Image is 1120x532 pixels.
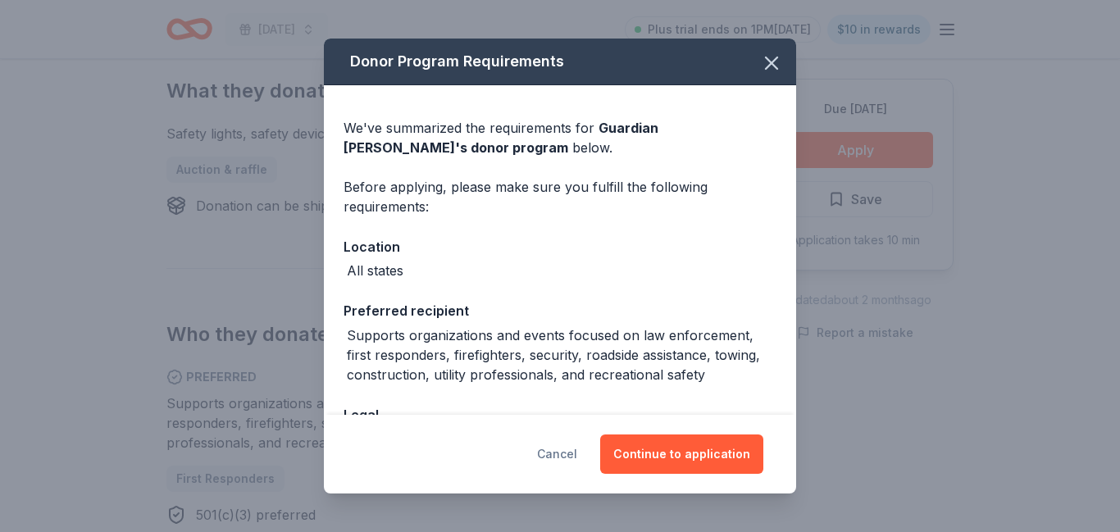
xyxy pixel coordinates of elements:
[537,434,577,474] button: Cancel
[344,236,776,257] div: Location
[347,261,403,280] div: All states
[344,118,776,157] div: We've summarized the requirements for below.
[347,325,776,384] div: Supports organizations and events focused on law enforcement, first responders, firefighters, sec...
[344,300,776,321] div: Preferred recipient
[344,177,776,216] div: Before applying, please make sure you fulfill the following requirements:
[344,404,776,425] div: Legal
[324,39,796,85] div: Donor Program Requirements
[600,434,763,474] button: Continue to application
